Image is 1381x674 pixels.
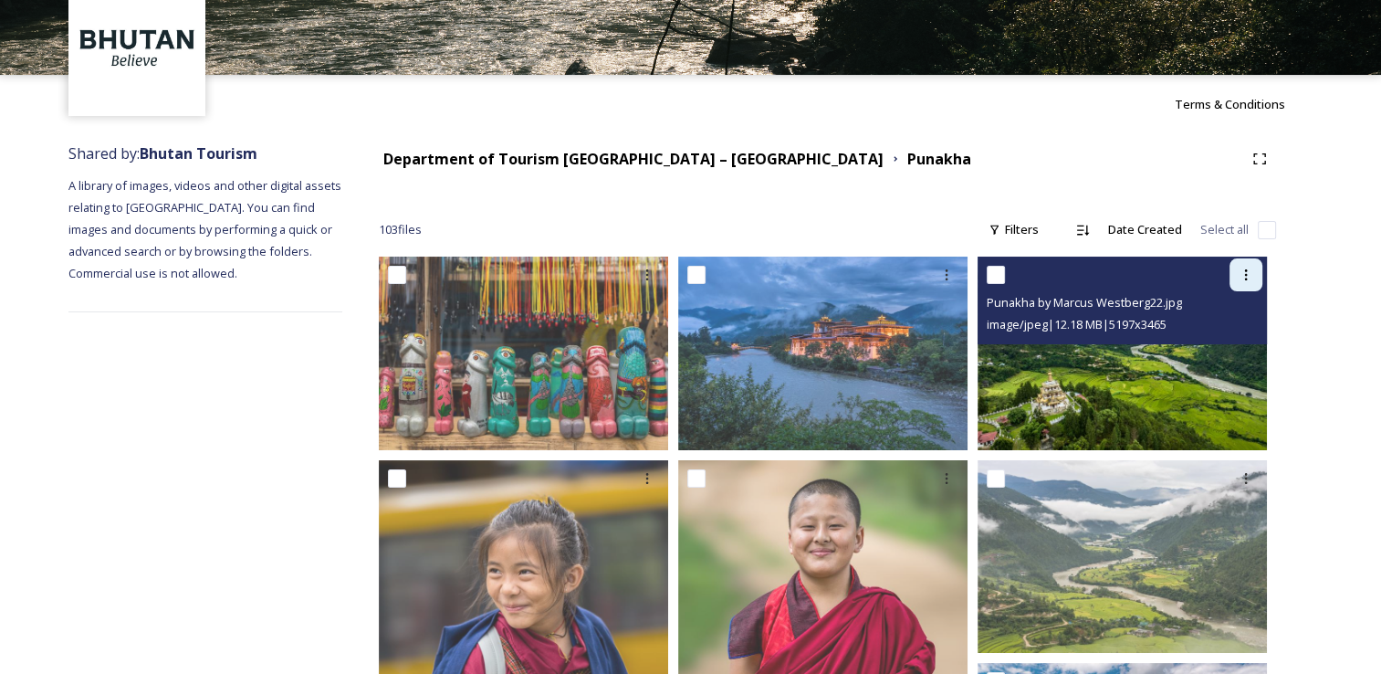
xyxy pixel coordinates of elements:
[1200,221,1249,238] span: Select all
[379,257,668,449] img: By Marcus Westberg Punakha 2023_7.jpg
[678,257,968,449] img: Punakha by Marcus Westberg29.jpg
[987,316,1167,332] span: image/jpeg | 12.18 MB | 5197 x 3465
[978,257,1267,449] img: Punakha by Marcus Westberg22.jpg
[140,143,257,163] strong: Bhutan Tourism
[1099,212,1191,247] div: Date Created
[987,294,1182,311] span: Punakha by Marcus Westberg22.jpg
[979,212,1048,247] div: Filters
[1175,96,1285,112] span: Terms & Conditions
[383,149,884,169] strong: Department of Tourism [GEOGRAPHIC_DATA] – [GEOGRAPHIC_DATA]
[907,149,971,169] strong: Punakha
[68,143,257,163] span: Shared by:
[978,459,1267,652] img: Punakha by Marcus Westberg35.jpg
[379,221,422,238] span: 103 file s
[1175,93,1313,115] a: Terms & Conditions
[68,177,344,281] span: A library of images, videos and other digital assets relating to [GEOGRAPHIC_DATA]. You can find ...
